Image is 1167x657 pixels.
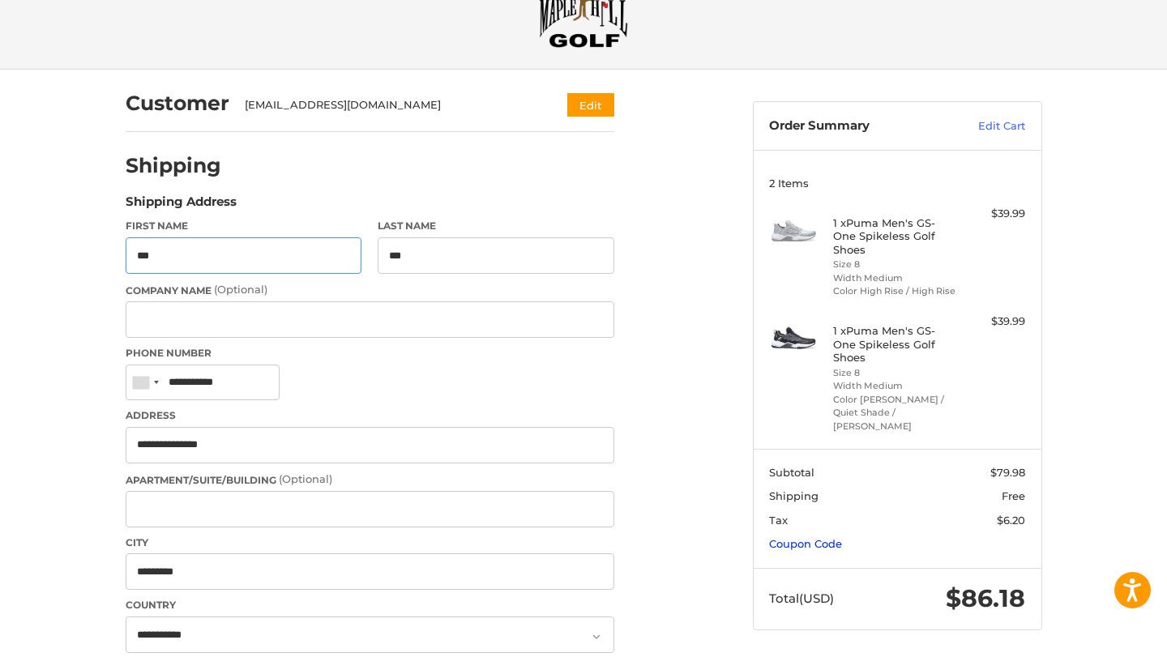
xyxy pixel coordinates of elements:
[833,271,957,285] li: Width Medium
[769,591,834,606] span: Total (USD)
[378,219,614,233] label: Last Name
[769,177,1025,190] h3: 2 Items
[126,153,221,178] h2: Shipping
[214,283,267,296] small: (Optional)
[126,346,614,360] label: Phone Number
[126,408,614,423] label: Address
[126,219,362,233] label: First Name
[769,514,788,527] span: Tax
[990,466,1025,479] span: $79.98
[567,93,614,117] button: Edit
[833,324,957,364] h4: 1 x Puma Men's GS-One Spikeless Golf Shoes
[126,282,614,298] label: Company Name
[833,379,957,393] li: Width Medium
[126,91,229,116] h2: Customer
[833,216,957,256] h4: 1 x Puma Men's GS-One Spikeless Golf Shoes
[126,598,614,612] label: Country
[769,466,814,479] span: Subtotal
[769,489,819,502] span: Shipping
[833,284,957,298] li: Color High Rise / High Rise
[1002,489,1025,502] span: Free
[997,514,1025,527] span: $6.20
[126,535,614,550] label: City
[245,97,536,113] div: [EMAIL_ADDRESS][DOMAIN_NAME]
[126,193,237,219] legend: Shipping Address
[279,472,332,485] small: (Optional)
[769,537,842,550] a: Coupon Code
[961,206,1025,222] div: $39.99
[946,583,1025,613] span: $86.18
[833,393,957,433] li: Color [PERSON_NAME] / Quiet Shade / [PERSON_NAME]
[126,471,614,488] label: Apartment/Suite/Building
[961,314,1025,330] div: $39.99
[833,258,957,271] li: Size 8
[769,118,943,134] h3: Order Summary
[833,366,957,380] li: Size 8
[943,118,1025,134] a: Edit Cart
